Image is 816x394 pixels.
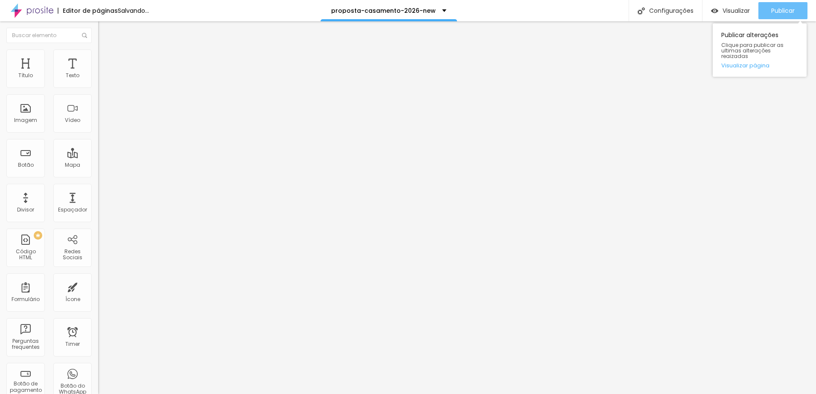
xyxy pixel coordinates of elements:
iframe: Editor [98,21,816,394]
button: Visualizar [702,2,758,19]
div: Redes Sociais [55,249,89,261]
div: Imagem [14,117,37,123]
img: view-1.svg [711,7,718,14]
div: Timer [65,341,80,347]
span: Visualizar [723,7,750,14]
div: Texto [66,72,79,78]
div: Salvando... [118,8,149,14]
input: Buscar elemento [6,28,92,43]
div: Ícone [65,296,80,302]
span: Clique para publicar as ultimas alterações reaizadas [721,42,798,59]
div: Código HTML [9,249,42,261]
div: Vídeo [65,117,80,123]
button: Publicar [758,2,807,19]
a: Visualizar página [721,63,798,68]
div: Título [18,72,33,78]
div: Editor de páginas [58,8,118,14]
img: Icone [82,33,87,38]
div: Botão de pagamento [9,381,42,393]
p: proposta-casamento-2026-new [331,8,436,14]
div: Perguntas frequentes [9,338,42,351]
div: Botão [18,162,34,168]
img: Icone [638,7,645,14]
span: Publicar [771,7,795,14]
div: Formulário [12,296,40,302]
div: Publicar alterações [713,23,807,77]
div: Espaçador [58,207,87,213]
div: Divisor [17,207,34,213]
div: Mapa [65,162,80,168]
